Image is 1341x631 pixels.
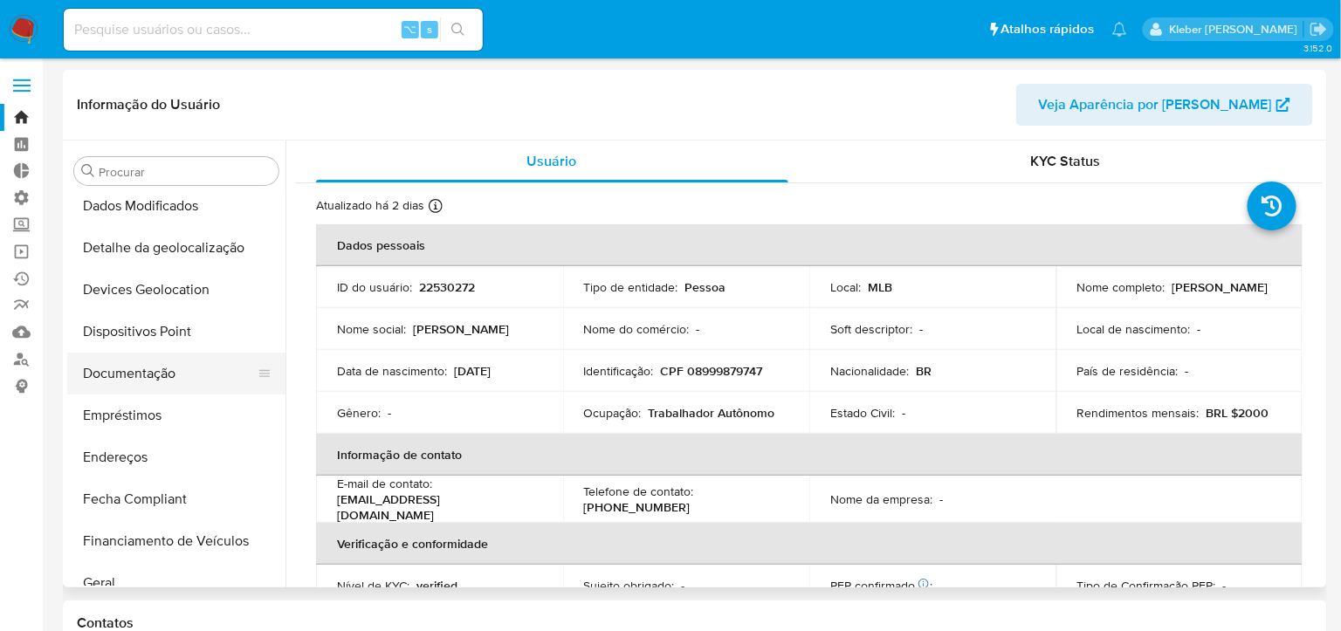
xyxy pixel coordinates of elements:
[830,321,912,337] p: Soft descriptor :
[584,499,691,515] p: [PHONE_NUMBER]
[1112,22,1127,37] a: Notificações
[67,185,285,227] button: Dados Modificados
[1169,21,1303,38] p: kleber.bueno@mercadolivre.com
[1077,279,1166,295] p: Nome completo :
[316,224,1303,266] th: Dados pessoais
[67,436,285,478] button: Endereços
[527,151,577,171] span: Usuário
[67,269,285,311] button: Devices Geolocation
[337,491,535,523] p: [EMAIL_ADDRESS][DOMAIN_NAME]
[99,164,272,180] input: Procurar
[939,491,943,507] p: -
[416,578,457,593] p: verified
[1016,84,1313,126] button: Veja Aparência por [PERSON_NAME]
[337,321,406,337] p: Nome social :
[916,363,932,379] p: BR
[403,21,416,38] span: ⌥
[1001,20,1095,38] span: Atalhos rápidos
[81,164,95,178] button: Procurar
[1186,363,1189,379] p: -
[440,17,476,42] button: search-icon
[67,478,285,520] button: Fecha Compliant
[419,279,475,295] p: 22530272
[67,311,285,353] button: Dispositivos Point
[1031,151,1101,171] span: KYC Status
[1077,578,1216,593] p: Tipo de Confirmação PEP :
[337,405,381,421] p: Gênero :
[584,484,694,499] p: Telefone de contato :
[454,363,491,379] p: [DATE]
[1223,578,1227,593] p: -
[337,578,409,593] p: Nível de KYC :
[337,363,447,379] p: Data de nascimento :
[697,321,700,337] p: -
[427,21,432,38] span: s
[1077,363,1179,379] p: País de residência :
[77,96,220,113] h1: Informação do Usuário
[830,491,932,507] p: Nome da empresa :
[868,279,892,295] p: MLB
[902,405,905,421] p: -
[919,321,923,337] p: -
[1310,20,1328,38] a: Sair
[830,578,932,593] p: PEP confirmado :
[682,578,685,593] p: -
[67,562,285,604] button: Geral
[584,279,678,295] p: Tipo de entidade :
[316,523,1303,565] th: Verificação e conformidade
[413,321,509,337] p: [PERSON_NAME]
[67,227,285,269] button: Detalhe da geolocalização
[67,353,272,394] button: Documentação
[584,363,654,379] p: Identificação :
[584,405,642,421] p: Ocupação :
[584,578,675,593] p: Sujeito obrigado :
[1039,84,1272,126] span: Veja Aparência por [PERSON_NAME]
[685,279,726,295] p: Pessoa
[649,405,775,421] p: Trabalhador Autônomo
[830,405,895,421] p: Estado Civil :
[388,405,391,421] p: -
[584,321,690,337] p: Nome do comércio :
[337,476,432,491] p: E-mail de contato :
[316,434,1303,476] th: Informação de contato
[830,363,909,379] p: Nacionalidade :
[67,520,285,562] button: Financiamento de Veículos
[67,394,285,436] button: Empréstimos
[1173,279,1269,295] p: [PERSON_NAME]
[1207,405,1269,421] p: BRL $2000
[337,279,412,295] p: ID do usuário :
[1077,321,1191,337] p: Local de nascimento :
[64,18,483,41] input: Pesquise usuários ou casos...
[661,363,763,379] p: CPF 08999879747
[316,197,424,214] p: Atualizado há 2 dias
[1077,405,1200,421] p: Rendimentos mensais :
[830,279,861,295] p: Local :
[1198,321,1201,337] p: -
